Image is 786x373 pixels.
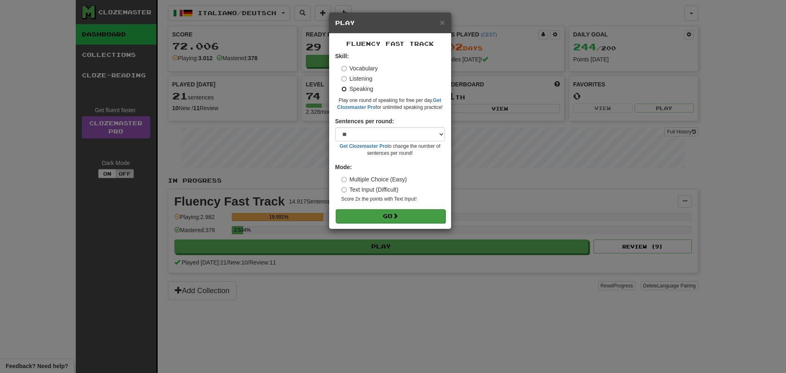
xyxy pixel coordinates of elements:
[335,97,445,111] small: Play one round of speaking for free per day. for unlimited speaking practice!
[336,209,445,223] button: Go
[335,143,445,157] small: to change the number of sentences per round!
[341,187,347,192] input: Text Input (Difficult)
[440,18,445,27] span: ×
[440,18,445,27] button: Close
[335,19,445,27] h5: Play
[341,177,347,182] input: Multiple Choice (Easy)
[341,76,347,81] input: Listening
[340,143,388,149] a: Get Clozemaster Pro
[341,185,399,194] label: Text Input (Difficult)
[335,164,352,170] strong: Mode:
[341,86,347,92] input: Speaking
[335,117,394,125] label: Sentences per round:
[341,75,373,83] label: Listening
[341,196,445,203] small: Score 2x the points with Text Input !
[341,85,373,93] label: Speaking
[346,40,434,47] span: Fluency Fast Track
[335,53,349,59] strong: Skill:
[341,175,407,183] label: Multiple Choice (Easy)
[341,66,347,71] input: Vocabulary
[341,64,378,72] label: Vocabulary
